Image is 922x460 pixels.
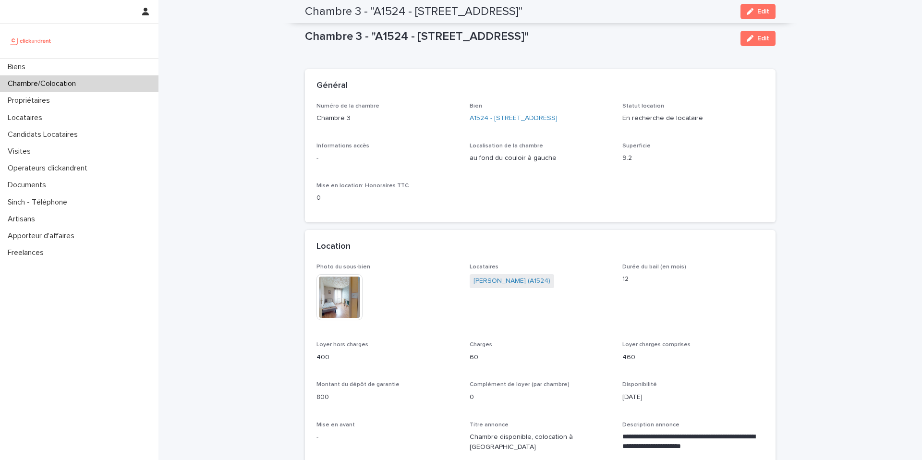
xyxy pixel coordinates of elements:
[4,231,82,241] p: Apporteur d'affaires
[740,31,776,46] button: Edit
[622,342,691,348] span: Loyer charges comprises
[622,422,679,428] span: Description annonce
[316,432,458,442] p: -
[622,103,664,109] span: Statut location
[470,342,492,348] span: Charges
[470,113,558,123] a: A1524 - [STREET_ADDRESS]
[4,79,84,88] p: Chambre/Colocation
[473,276,550,286] a: [PERSON_NAME] (A1524)
[622,352,764,363] p: 460
[4,96,58,105] p: Propriétaires
[316,392,458,402] p: 800
[4,62,33,72] p: Biens
[316,143,369,149] span: Informations accès
[4,181,54,190] p: Documents
[316,153,458,163] p: -
[622,392,764,402] p: [DATE]
[316,113,458,123] p: Chambre 3
[622,113,764,123] p: En recherche de locataire
[622,264,686,270] span: Durée du bail (en mois)
[305,5,522,19] h2: Chambre 3 - "A1524 - [STREET_ADDRESS]"
[470,382,570,387] span: Complément de loyer (par chambre)
[4,130,85,139] p: Candidats Locataires
[470,352,611,363] p: 60
[4,147,38,156] p: Visites
[470,153,611,163] p: au fond du couloir à gauche
[4,198,75,207] p: Sinch - Téléphone
[757,35,769,42] span: Edit
[316,81,348,91] h2: Général
[316,264,370,270] span: Photo du sous-bien
[470,432,611,452] p: Chambre disponible, colocation à [GEOGRAPHIC_DATA]
[316,103,379,109] span: Numéro de la chambre
[305,30,733,44] p: Chambre 3 - "A1524 - [STREET_ADDRESS]"
[316,422,355,428] span: Mise en avant
[4,164,95,173] p: Operateurs clickandrent
[316,342,368,348] span: Loyer hors charges
[470,103,482,109] span: Bien
[316,382,400,387] span: Montant du dépôt de garantie
[470,422,509,428] span: Titre annonce
[622,382,657,387] span: Disponibilité
[470,392,611,402] p: 0
[470,143,543,149] span: Localisation de la chambre
[740,4,776,19] button: Edit
[316,183,409,189] span: Mise en location: Honoraires TTC
[622,143,651,149] span: Superficie
[470,264,498,270] span: Locataires
[316,193,458,203] p: 0
[316,242,351,252] h2: Location
[622,153,764,163] p: 9.2
[4,248,51,257] p: Freelances
[4,215,43,224] p: Artisans
[622,274,764,284] p: 12
[757,8,769,15] span: Edit
[8,31,54,50] img: UCB0brd3T0yccxBKYDjQ
[316,352,458,363] p: 400
[4,113,50,122] p: Locataires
